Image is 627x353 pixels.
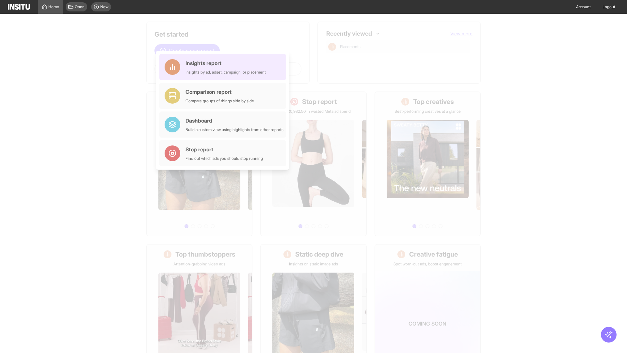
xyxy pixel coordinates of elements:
[185,156,263,161] div: Find out which ads you should stop running
[185,59,266,67] div: Insights report
[185,145,263,153] div: Stop report
[48,4,59,9] span: Home
[185,117,283,125] div: Dashboard
[100,4,108,9] span: New
[8,4,30,10] img: Logo
[185,70,266,75] div: Insights by ad, adset, campaign, or placement
[185,98,254,104] div: Compare groups of things side by side
[185,88,254,96] div: Comparison report
[75,4,85,9] span: Open
[185,127,283,132] div: Build a custom view using highlights from other reports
